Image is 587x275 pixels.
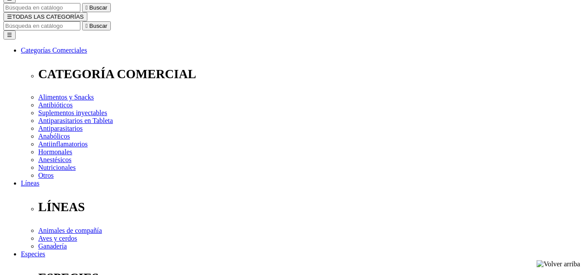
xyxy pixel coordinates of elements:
[3,12,87,21] button: ☰TODAS LAS CATEGORÍAS
[38,164,76,171] a: Nutricionales
[21,179,40,187] a: Líneas
[86,23,88,29] i: 
[82,21,111,30] button:  Buscar
[38,148,72,156] a: Hormonales
[38,172,54,179] a: Otros
[3,30,16,40] button: ☰
[38,109,107,116] a: Suplementos inyectables
[90,4,107,11] span: Buscar
[90,23,107,29] span: Buscar
[4,181,150,271] iframe: Brevo live chat
[537,260,580,268] img: Volver arriba
[3,3,80,12] input: Buscar
[38,156,71,163] a: Anestésicos
[38,67,584,81] p: CATEGORÍA COMERCIAL
[38,93,94,101] a: Alimentos y Snacks
[86,4,88,11] i: 
[38,140,88,148] a: Antiinflamatorios
[38,125,83,132] a: Antiparasitarios
[3,21,80,30] input: Buscar
[21,46,87,54] a: Categorías Comerciales
[38,117,113,124] a: Antiparasitarios en Tableta
[38,133,70,140] a: Anabólicos
[38,101,73,109] a: Antibióticos
[82,3,111,12] button:  Buscar
[38,200,584,214] p: LÍNEAS
[7,13,12,20] span: ☰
